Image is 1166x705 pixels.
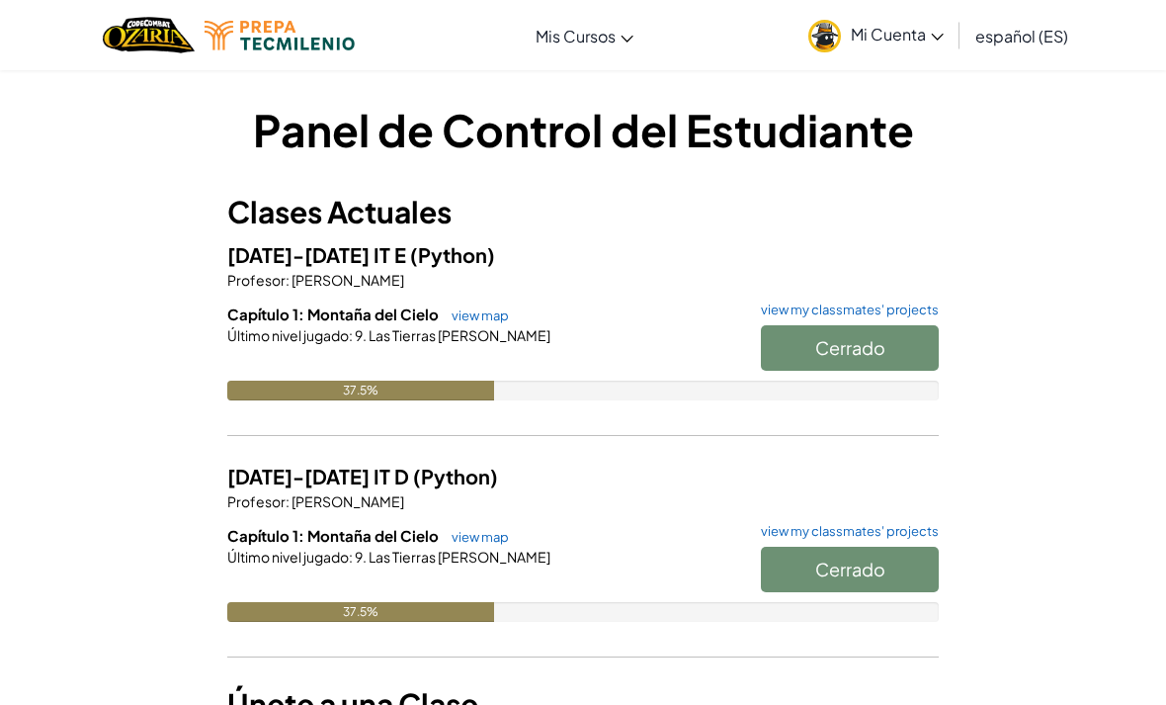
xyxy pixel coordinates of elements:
span: [PERSON_NAME] [290,492,404,510]
a: view map [442,529,509,545]
img: Home [103,15,195,55]
span: : [349,326,353,344]
span: [DATE]-[DATE] IT E [227,242,410,267]
span: [DATE]-[DATE] IT D [227,464,413,488]
h3: Clases Actuales [227,190,939,234]
a: view map [442,308,509,323]
span: (Python) [413,464,498,488]
span: Capítulo 1: Montaña del Cielo [227,305,442,323]
a: Ozaria by CodeCombat logo [103,15,195,55]
span: Profesor [227,271,286,289]
span: español (ES) [975,26,1068,46]
div: 37.5% [227,602,494,622]
span: Las Tierras [PERSON_NAME] [367,548,550,566]
span: (Python) [410,242,495,267]
img: avatar [808,20,841,52]
span: Mis Cursos [536,26,616,46]
a: Mis Cursos [526,9,643,62]
span: : [349,548,353,566]
span: 9. [353,326,367,344]
span: [PERSON_NAME] [290,271,404,289]
img: Tecmilenio logo [205,21,355,50]
span: 9. [353,548,367,566]
span: : [286,492,290,510]
span: Profesor [227,492,286,510]
span: Último nivel jugado [227,326,349,344]
a: Mi Cuenta [798,4,954,66]
span: : [286,271,290,289]
span: Mi Cuenta [851,24,944,44]
a: view my classmates' projects [751,304,939,316]
a: view my classmates' projects [751,525,939,538]
span: Capítulo 1: Montaña del Cielo [227,526,442,545]
h1: Panel de Control del Estudiante [227,99,939,160]
span: Las Tierras [PERSON_NAME] [367,326,550,344]
a: español (ES) [965,9,1078,62]
div: 37.5% [227,381,494,400]
span: Último nivel jugado [227,548,349,566]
